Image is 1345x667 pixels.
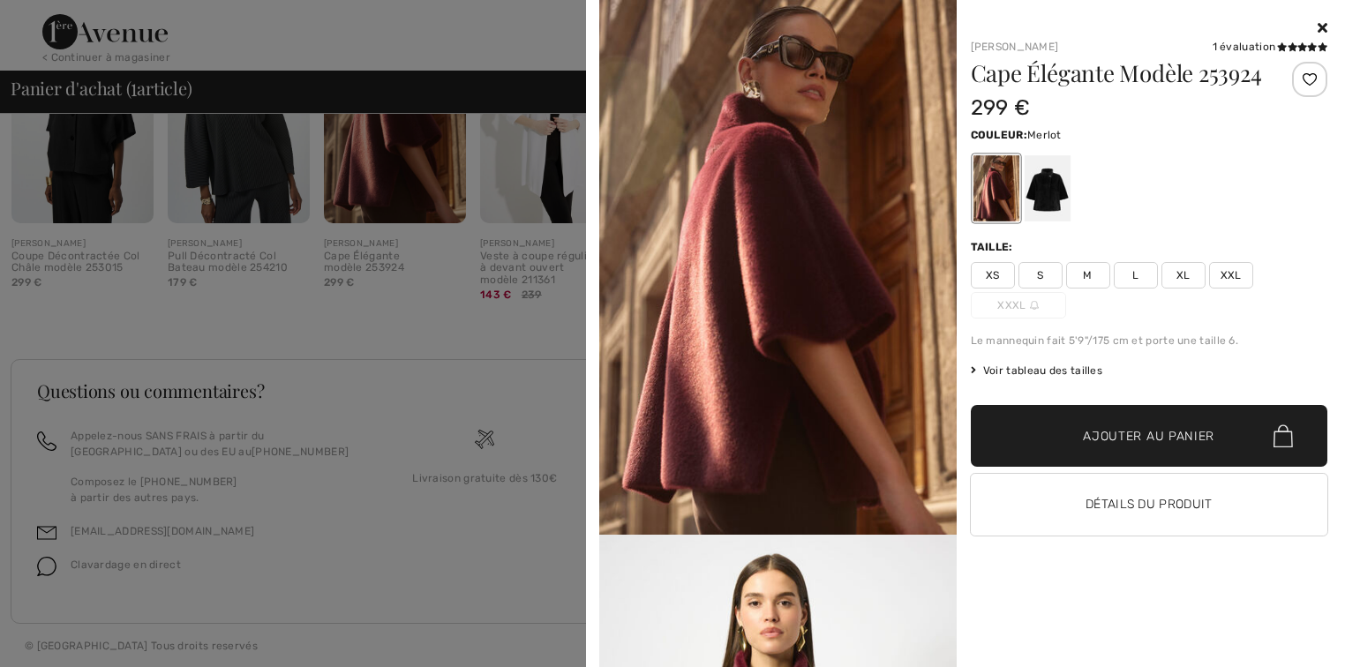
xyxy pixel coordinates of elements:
span: XXL [1209,262,1253,289]
span: M [1066,262,1110,289]
span: S [1018,262,1063,289]
div: Merlot [973,155,1018,221]
button: Ajouter au panier [971,405,1328,467]
a: [PERSON_NAME] [971,41,1059,53]
span: L [1114,262,1158,289]
img: Bag.svg [1274,424,1293,447]
span: XXXL [971,292,1066,319]
span: XL [1161,262,1206,289]
span: Couleur: [971,129,1027,141]
img: ring-m.svg [1030,301,1039,310]
span: Aide [40,12,75,28]
div: Le mannequin fait 5'9"/175 cm et porte une taille 6. [971,333,1328,348]
button: Détails du produit [971,474,1328,536]
span: Merlot [1027,129,1062,141]
div: Taille: [971,239,1017,255]
div: Noir [1024,155,1070,221]
div: 1 évaluation [1213,39,1327,55]
span: 299 € [971,95,1031,120]
h1: Cape Élégante Modèle 253924 [971,62,1268,85]
span: Voir tableau des tailles [971,363,1103,378]
span: XS [971,262,1015,289]
span: Ajouter au panier [1083,427,1214,446]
